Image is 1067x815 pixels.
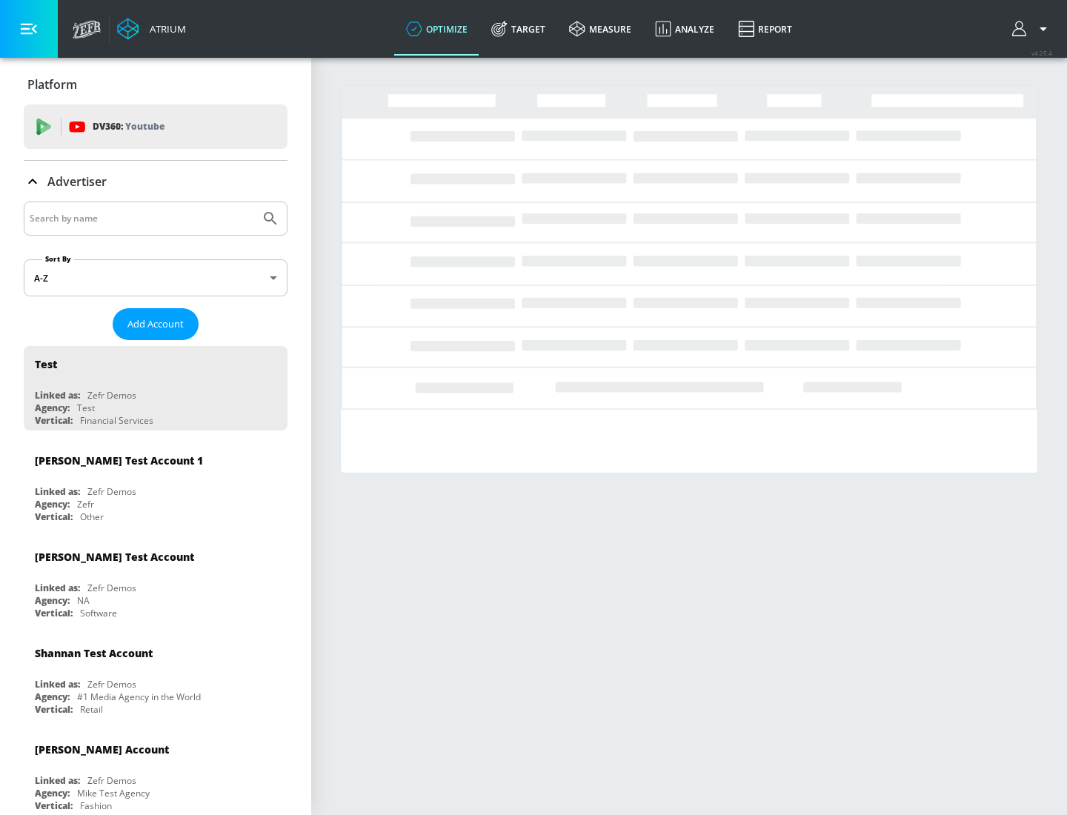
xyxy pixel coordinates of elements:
[394,2,479,56] a: optimize
[80,703,103,716] div: Retail
[24,259,287,296] div: A-Z
[80,607,117,619] div: Software
[127,316,184,333] span: Add Account
[35,787,70,799] div: Agency:
[35,498,70,510] div: Agency:
[35,774,80,787] div: Linked as:
[87,485,136,498] div: Zefr Demos
[24,635,287,719] div: Shannan Test AccountLinked as:Zefr DemosAgency:#1 Media Agency in the WorldVertical:Retail
[77,691,201,703] div: #1 Media Agency in the World
[35,389,80,402] div: Linked as:
[80,510,104,523] div: Other
[35,550,194,564] div: [PERSON_NAME] Test Account
[35,799,73,812] div: Vertical:
[113,308,199,340] button: Add Account
[557,2,643,56] a: measure
[35,646,153,660] div: Shannan Test Account
[35,357,57,371] div: Test
[144,22,186,36] div: Atrium
[87,678,136,691] div: Zefr Demos
[93,119,164,135] p: DV360:
[87,582,136,594] div: Zefr Demos
[24,442,287,527] div: [PERSON_NAME] Test Account 1Linked as:Zefr DemosAgency:ZefrVertical:Other
[24,539,287,623] div: [PERSON_NAME] Test AccountLinked as:Zefr DemosAgency:NAVertical:Software
[35,485,80,498] div: Linked as:
[726,2,804,56] a: Report
[35,742,169,756] div: [PERSON_NAME] Account
[80,799,112,812] div: Fashion
[24,64,287,105] div: Platform
[35,402,70,414] div: Agency:
[80,414,153,427] div: Financial Services
[77,787,150,799] div: Mike Test Agency
[479,2,557,56] a: Target
[35,414,73,427] div: Vertical:
[27,76,77,93] p: Platform
[87,389,136,402] div: Zefr Demos
[77,498,94,510] div: Zefr
[35,582,80,594] div: Linked as:
[117,18,186,40] a: Atrium
[35,703,73,716] div: Vertical:
[35,607,73,619] div: Vertical:
[643,2,726,56] a: Analyze
[35,691,70,703] div: Agency:
[24,161,287,202] div: Advertiser
[35,453,203,468] div: [PERSON_NAME] Test Account 1
[87,774,136,787] div: Zefr Demos
[35,510,73,523] div: Vertical:
[77,594,90,607] div: NA
[35,678,80,691] div: Linked as:
[30,209,254,228] input: Search by name
[77,402,95,414] div: Test
[125,119,164,134] p: Youtube
[47,173,107,190] p: Advertiser
[1031,49,1052,57] span: v 4.25.4
[24,346,287,430] div: TestLinked as:Zefr DemosAgency:TestVertical:Financial Services
[24,104,287,149] div: DV360: Youtube
[35,594,70,607] div: Agency:
[42,254,74,264] label: Sort By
